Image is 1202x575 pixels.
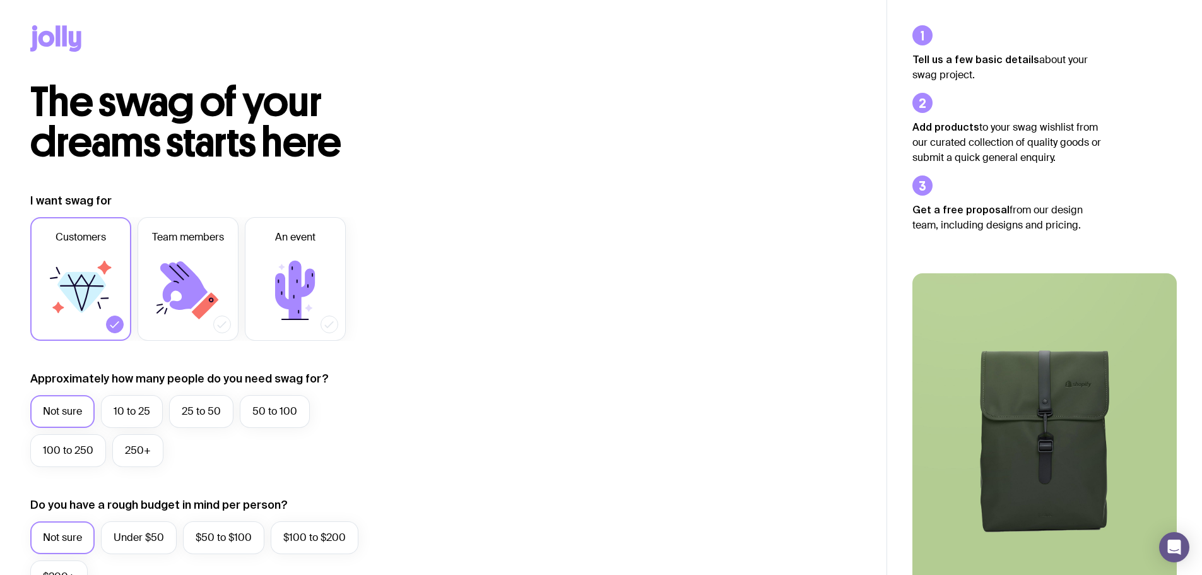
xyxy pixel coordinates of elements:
[30,497,288,513] label: Do you have a rough budget in mind per person?
[1159,532,1189,562] div: Open Intercom Messenger
[912,204,1010,215] strong: Get a free proposal
[30,371,329,386] label: Approximately how many people do you need swag for?
[271,521,358,554] label: $100 to $200
[169,395,233,428] label: 25 to 50
[912,52,1102,83] p: about your swag project.
[30,434,106,467] label: 100 to 250
[101,521,177,554] label: Under $50
[183,521,264,554] label: $50 to $100
[240,395,310,428] label: 50 to 100
[30,77,341,167] span: The swag of your dreams starts here
[101,395,163,428] label: 10 to 25
[912,119,1102,165] p: to your swag wishlist from our curated collection of quality goods or submit a quick general enqu...
[112,434,163,467] label: 250+
[912,121,979,133] strong: Add products
[30,395,95,428] label: Not sure
[30,193,112,208] label: I want swag for
[56,230,106,245] span: Customers
[912,202,1102,233] p: from our design team, including designs and pricing.
[30,521,95,554] label: Not sure
[152,230,224,245] span: Team members
[912,54,1039,65] strong: Tell us a few basic details
[275,230,315,245] span: An event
